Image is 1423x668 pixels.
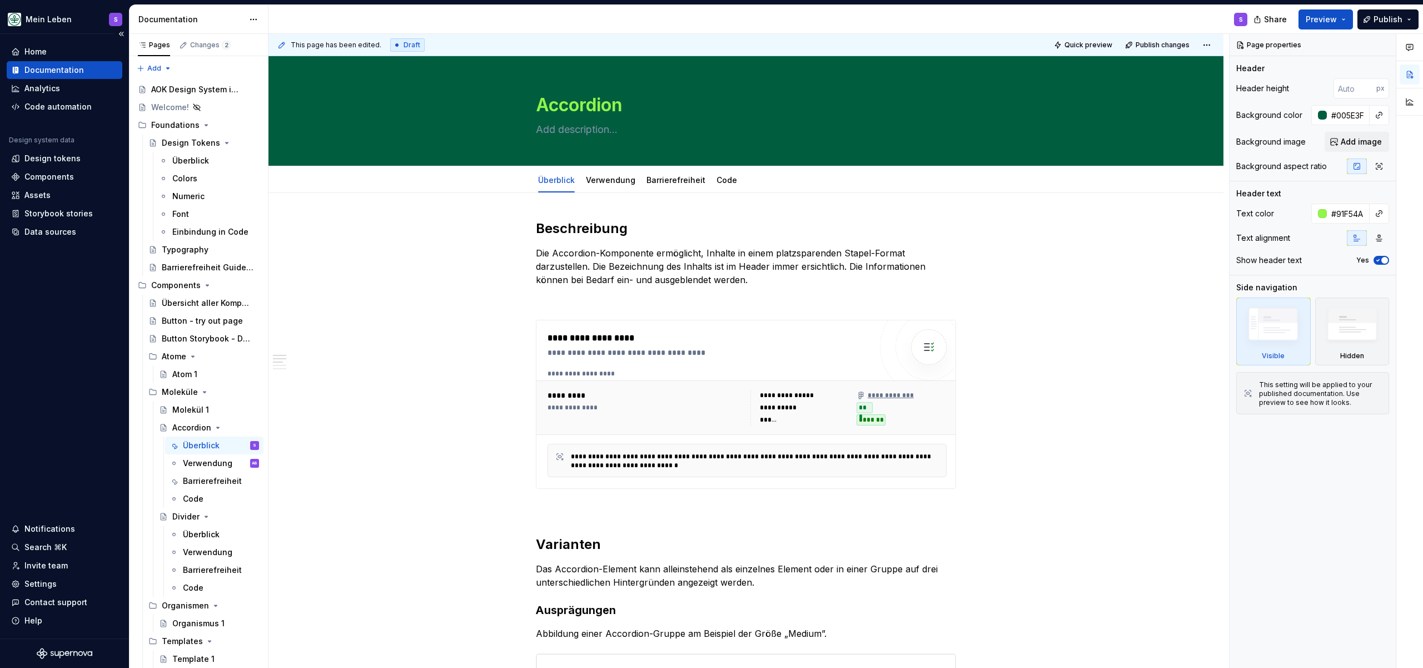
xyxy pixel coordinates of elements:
div: Atom 1 [172,369,197,380]
a: Überblick [165,526,263,543]
a: Code automation [7,98,122,116]
span: 2 [222,41,231,50]
a: Verwendung [586,175,635,185]
p: Die Accordion-Komponente ermöglicht, Inhalte in einem platzsparenden Stapel-Format darzustellen. ... [536,246,956,286]
div: Organismen [144,597,263,615]
div: Überblick [183,529,220,540]
h2: Beschreibung [536,220,956,237]
a: Home [7,43,122,61]
div: Font [172,209,189,220]
div: Design system data [9,136,74,145]
div: Barrierefreiheit [183,565,242,576]
a: Übersicht aller Komponenten [144,294,263,312]
div: Accordion [172,422,211,433]
div: Barrierefreiheit [642,168,710,191]
div: Button Storybook - Durchstich! [162,333,253,344]
div: Organismen [162,600,209,611]
a: Welcome! [133,98,263,116]
a: Assets [7,186,122,204]
div: Assets [24,190,51,201]
a: Molekül 1 [155,401,263,419]
div: Search ⌘K [24,542,67,553]
a: Barrierefreiheit [165,472,263,490]
a: Typography [144,241,263,259]
span: Preview [1306,14,1337,25]
div: Templates [144,632,263,650]
div: Überblick [183,440,220,451]
div: Background color [1236,110,1302,121]
div: Data sources [24,226,76,237]
textarea: Accordion [534,92,954,118]
div: Button - try out page [162,315,243,326]
div: Barrierefreiheit Guidelines [162,262,253,273]
div: Molekül 1 [172,404,209,415]
div: Überblick [172,155,209,166]
button: Collapse sidebar [113,26,129,42]
div: Numeric [172,191,205,202]
a: Numeric [155,187,263,205]
input: Auto [1327,105,1370,125]
div: AOK Design System in Arbeit [151,84,243,95]
a: Code [717,175,737,185]
button: Publish changes [1122,37,1195,53]
button: Share [1248,9,1294,29]
div: Foundations [133,116,263,134]
div: Code [183,582,203,593]
span: Add image [1341,136,1382,147]
button: Preview [1298,9,1353,29]
div: Hidden [1315,298,1390,365]
div: Divider [172,511,200,522]
div: Code [183,493,203,504]
a: Divider [155,508,263,526]
a: Überblick [155,152,263,170]
button: Add image [1325,132,1389,152]
a: Data sources [7,223,122,241]
span: This page has been edited. [291,41,381,50]
p: Abbildung einer Accordion-Gruppe am Beispiel der Größe „Medium”. [536,627,956,640]
a: Atom 1 [155,365,263,383]
button: Publish [1357,9,1419,29]
span: Draft [404,41,420,50]
div: Design Tokens [162,137,220,149]
div: Hidden [1340,352,1364,360]
div: Welcome! [151,102,189,113]
div: Code automation [24,101,92,112]
div: Background aspect ratio [1236,161,1327,172]
div: Organismus 1 [172,618,225,629]
div: Visible [1262,352,1285,360]
a: Verwendung [165,543,263,561]
button: Mein LebenS [2,7,127,31]
a: Design Tokens [144,134,263,152]
div: Side navigation [1236,282,1297,293]
div: Background image [1236,136,1306,147]
h3: Ausprägungen [536,602,956,618]
button: Help [7,612,122,630]
a: AOK Design System in Arbeit [133,81,263,98]
div: Header [1236,63,1265,74]
img: df5db9ef-aba0-4771-bf51-9763b7497661.png [8,13,21,26]
div: Template 1 [172,654,215,665]
div: Documentation [24,65,84,76]
a: Einbindung in Code [155,223,263,241]
a: ÜberblickS [165,437,263,454]
p: Das Accordion-Element kann alleinstehend als einzelnes Element oder in einer Gruppe auf drei unte... [536,562,956,589]
a: Storybook stories [7,205,122,222]
p: px [1376,84,1385,93]
a: Template 1 [155,650,263,668]
div: Typography [162,244,208,255]
div: S [253,440,256,451]
div: This setting will be applied to your published documentation. Use preview to see how it looks. [1259,380,1382,407]
div: Moleküle [144,383,263,401]
a: Invite team [7,557,122,575]
div: Überblick [534,168,579,191]
button: Add [133,61,175,76]
input: Auto [1327,204,1370,224]
div: Invite team [24,560,68,571]
div: Verwendung [581,168,640,191]
svg: Supernova Logo [37,648,92,659]
button: Contact support [7,593,122,611]
a: VerwendungAB [165,454,263,472]
div: Templates [162,636,203,647]
a: Code [165,490,263,508]
div: Notifications [24,523,75,535]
